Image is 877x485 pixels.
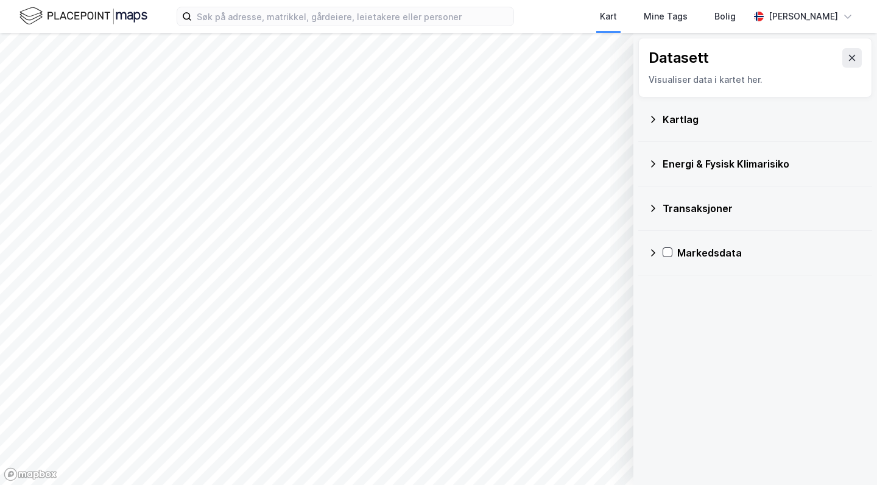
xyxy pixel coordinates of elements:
[769,9,838,24] div: [PERSON_NAME]
[192,7,513,26] input: Søk på adresse, matrikkel, gårdeiere, leietakere eller personer
[4,467,57,481] a: Mapbox homepage
[816,427,877,485] div: Kontrollprogram for chat
[816,427,877,485] iframe: Chat Widget
[677,246,862,260] div: Markedsdata
[714,9,736,24] div: Bolig
[19,5,147,27] img: logo.f888ab2527a4732fd821a326f86c7f29.svg
[600,9,617,24] div: Kart
[649,73,862,87] div: Visualiser data i kartet her.
[649,48,709,68] div: Datasett
[663,112,862,127] div: Kartlag
[644,9,688,24] div: Mine Tags
[663,201,862,216] div: Transaksjoner
[663,157,862,171] div: Energi & Fysisk Klimarisiko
